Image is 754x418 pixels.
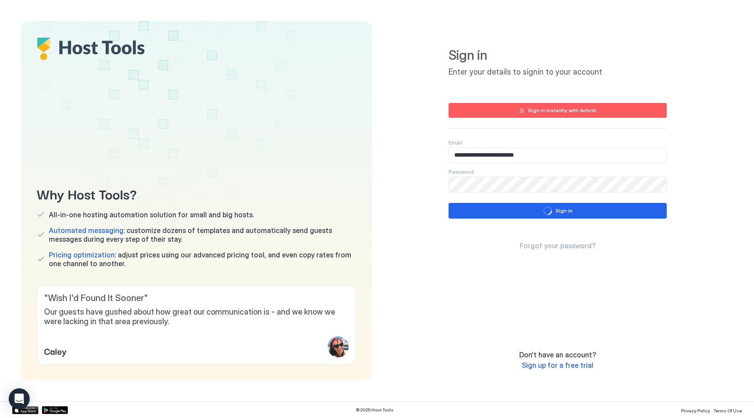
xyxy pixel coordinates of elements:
span: Automated messaging: [49,226,125,235]
span: Sign in [449,47,667,64]
span: Password [449,168,474,175]
span: " Wish I'd Found It Sooner " [44,293,349,304]
div: Sign in instantly with Airbnb [528,106,596,114]
span: Terms Of Use [713,408,742,413]
input: Input Field [449,148,666,163]
span: Pricing optimization: [49,250,116,259]
span: Why Host Tools? [37,184,356,203]
a: Privacy Policy [681,405,710,415]
a: App Store [12,406,38,414]
a: Terms Of Use [713,405,742,415]
span: Caley [44,344,67,357]
span: Our guests have gushed about how great our communication is - and we know we were lacking in that... [44,307,349,327]
a: Sign up for a free trial [522,361,593,370]
span: Privacy Policy [681,408,710,413]
button: Sign in instantly with Airbnb [449,103,667,118]
a: Google Play Store [42,406,68,414]
span: customize dozens of templates and automatically send guests messages during every step of their s... [49,226,356,243]
span: © 2025 Host Tools [356,407,394,413]
input: Input Field [449,177,666,192]
span: Email [449,139,462,146]
span: Don't have an account? [519,350,596,359]
span: All-in-one hosting automation solution for small and big hosts. [49,210,254,219]
a: Forgot your password? [520,241,596,250]
div: loading [543,206,552,215]
div: profile [328,336,349,357]
div: Sign in [555,207,572,215]
span: Enter your details to signin to your account [449,67,667,77]
button: loadingSign in [449,203,667,219]
div: Open Intercom Messenger [9,388,30,409]
span: Forgot your password? [520,241,596,250]
span: adjust prices using our advanced pricing tool, and even copy rates from one channel to another. [49,250,356,268]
